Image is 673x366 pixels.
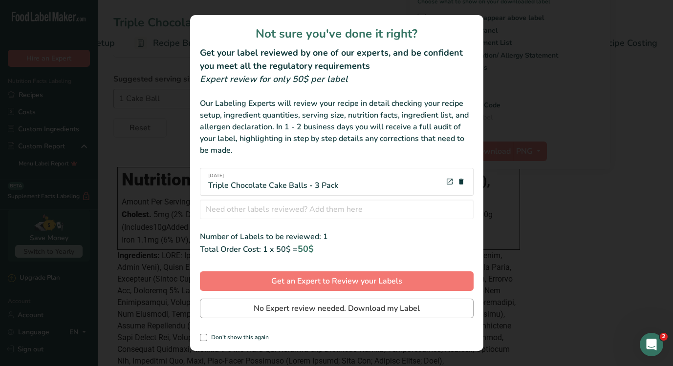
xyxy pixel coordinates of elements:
h1: Not sure you've done it right? [200,25,474,42]
button: Search for help [14,207,181,226]
div: Our Labeling Experts will review your recipe in detail checking your recipe setup, ingredient qua... [200,98,474,156]
div: Total Order Cost: 1 x 50$ = [200,243,474,256]
span: [DATE] [208,172,338,180]
span: Messages [57,301,90,307]
span: 50$ [298,243,314,255]
span: Search for help [20,212,79,222]
button: Messages [49,276,98,315]
div: How Subscription Upgrades Work on [DOMAIN_NAME] [14,248,181,277]
img: Profile image for Rachelle [105,16,124,35]
div: Send us a message [20,179,163,189]
button: Help [98,276,147,315]
img: Profile image for Rana [142,16,161,35]
button: Get an Expert to Review your Labels [200,271,474,291]
div: Expert review for only 50$ per label [200,73,474,86]
input: Need other labels reviewed? Add them here [200,200,474,219]
p: How can we help? [20,86,176,102]
span: News [162,301,180,307]
div: Hire an Expert Services [14,230,181,248]
iframe: Intercom live chat [640,333,663,356]
span: Get an Expert to Review your Labels [271,275,402,287]
div: Close [168,16,186,33]
span: Don't show this again [207,334,269,341]
span: 2 [660,333,668,341]
p: Hi Ram 👋 [20,69,176,86]
div: LIA [43,147,54,158]
div: Triple Chocolate Cake Balls - 3 Pack [208,172,338,191]
button: News [147,276,195,315]
div: Profile image for LIAIf you still need help with changing your email and password, I'm here to as... [10,129,185,165]
div: Recent message [20,123,175,133]
span: No Expert review needed. Download my Label [254,303,420,314]
div: Send us a message [10,171,186,198]
span: Home [13,301,35,307]
img: logo [20,22,85,31]
img: Profile image for LIA [20,138,40,157]
div: • 2h ago [56,147,84,158]
div: Hire an Expert Services [20,234,164,244]
span: Help [114,301,130,307]
div: Recent messageProfile image for LIAIf you still need help with changing your email and password, ... [10,115,186,166]
button: No Expert review needed. Download my Label [200,299,474,318]
div: Number of Labels to be reviewed: 1 [200,231,474,243]
h2: Get your label reviewed by one of our experts, and be confident you meet all the regulatory requi... [200,46,474,73]
img: Profile image for Reem [123,16,143,35]
div: How Subscription Upgrades Work on [DOMAIN_NAME] [20,252,164,273]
